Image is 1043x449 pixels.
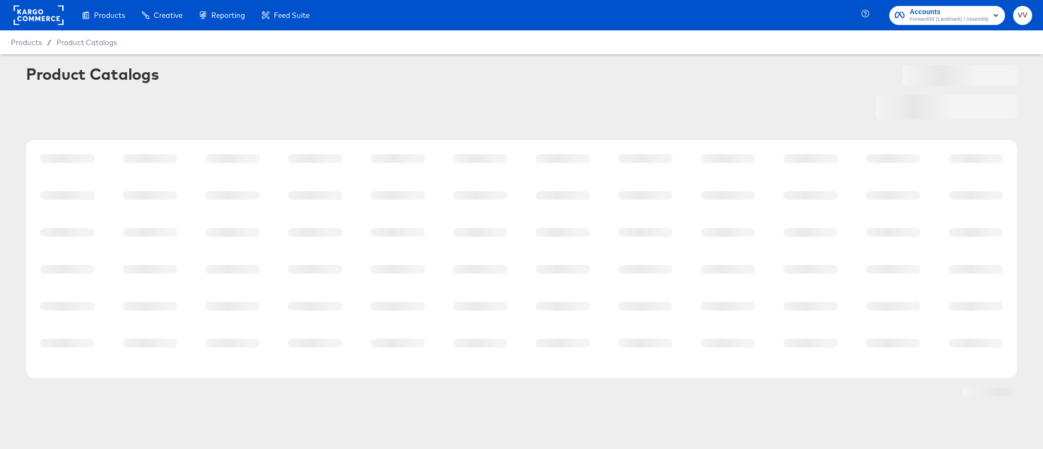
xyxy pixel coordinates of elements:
a: Product Catalogs [56,38,117,47]
span: / [42,38,56,47]
button: AccountsForward3d (Landmark) / Assembly [889,6,1005,25]
div: Product Catalogs [26,65,159,83]
span: Products [94,11,125,20]
span: VV [1017,9,1028,22]
span: Creative [154,11,183,20]
span: Products [11,38,42,47]
button: VV [1013,6,1032,25]
span: Feed Suite [274,11,310,20]
span: Accounts [910,7,989,18]
span: Forward3d (Landmark) / Assembly [910,15,989,24]
span: Reporting [211,11,245,20]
